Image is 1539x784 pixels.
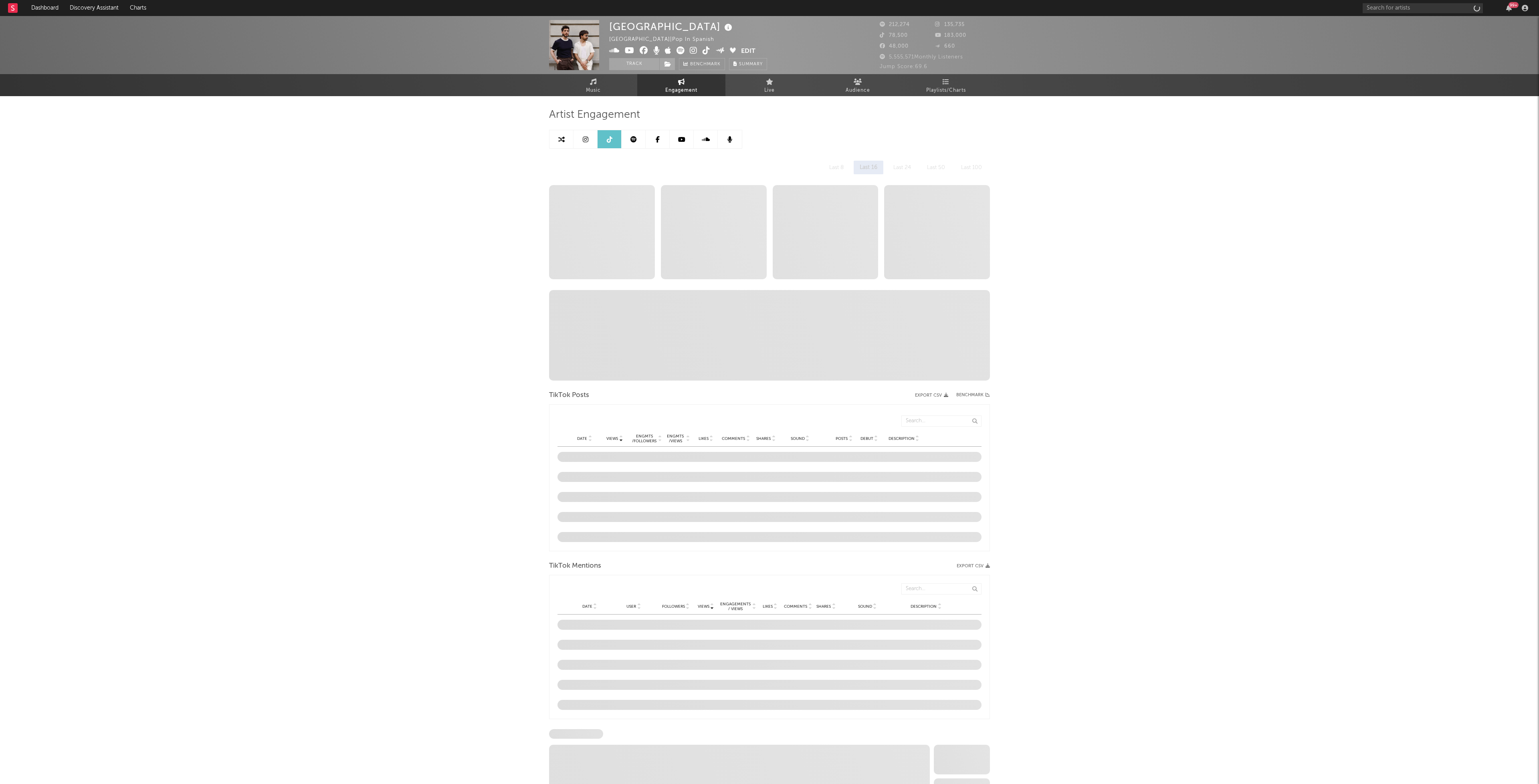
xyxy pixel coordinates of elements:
div: Last 16 [854,161,883,174]
span: Summary [739,62,763,67]
div: Engmts / Views [666,434,685,443]
span: Sound [858,604,872,609]
span: Likes [699,436,709,441]
a: Music [549,74,637,96]
span: 212,274 [880,22,910,27]
a: Playlists/Charts [902,74,990,96]
button: Edit [741,46,755,56]
span: Shares [816,604,831,609]
span: 660 [935,44,955,49]
span: Jump Score: 69.6 [880,64,927,69]
span: Engagement [665,86,697,95]
span: Sound [791,436,805,441]
input: Search... [901,583,982,595]
span: Posts [836,436,848,441]
span: Playlists/Charts [926,86,966,95]
div: Last 8 [823,161,850,174]
button: 99+ [1506,5,1512,11]
a: Live [725,74,814,96]
div: Last 50 [921,161,951,174]
span: 48,000 [880,44,909,49]
span: Description [911,604,937,609]
span: Artist Engagement [549,110,640,120]
div: Last 24 [887,161,917,174]
span: Comments [784,604,807,609]
span: Views [698,604,709,609]
button: Export CSV [957,564,990,568]
span: Debut [860,436,873,441]
span: TikTok Posts [549,391,589,400]
button: Export CSV [915,393,948,398]
span: 183,000 [935,33,966,38]
a: Benchmark [956,391,990,400]
span: Benchmark [690,60,721,69]
span: User [626,604,636,609]
button: Track [609,58,659,70]
span: Comments [722,436,745,441]
span: Engagements / Views [720,602,751,611]
span: Shares [756,436,771,441]
span: Views [606,436,618,441]
div: 99 + [1509,2,1519,8]
div: Last 100 [955,161,988,174]
div: [GEOGRAPHIC_DATA] [609,20,734,33]
input: Search... [901,415,982,427]
span: 135,735 [935,22,965,27]
span: Audience [846,86,870,95]
button: Summary [729,58,767,70]
div: Engmts / Followers [632,434,657,443]
input: Search for artists [1363,3,1483,13]
a: Benchmark [679,58,725,70]
span: Description [889,436,915,441]
span: Date [582,604,592,609]
div: [GEOGRAPHIC_DATA] | Pop in Spanish [609,35,723,44]
span: TikTok Mentions [549,561,601,571]
span: Music [586,86,601,95]
span: Date [577,436,587,441]
span: TikTok Followers [549,729,603,739]
a: Engagement [637,74,725,96]
span: Likes [763,604,773,609]
span: 78,500 [880,33,908,38]
a: Audience [814,74,902,96]
span: Followers [662,604,685,609]
span: 5,555,571 Monthly Listeners [880,54,963,60]
span: Live [764,86,775,95]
